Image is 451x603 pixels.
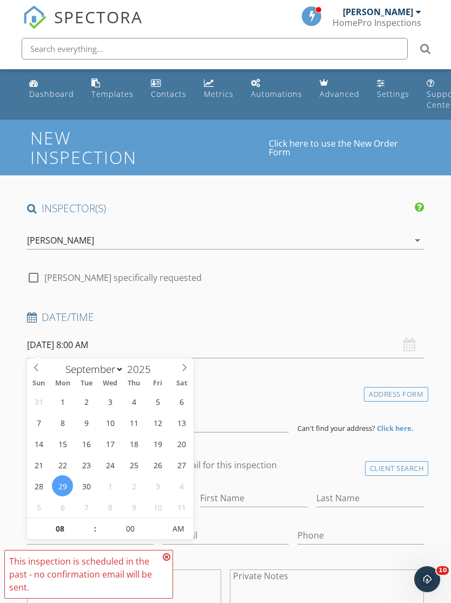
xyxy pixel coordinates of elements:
span: : [94,518,97,540]
label: Enable Client CC email for this inspection [110,460,277,470]
span: October 11, 2025 [171,496,192,517]
div: [PERSON_NAME] [343,6,413,17]
span: September 14, 2025 [28,433,49,454]
span: SPECTORA [54,5,143,28]
span: September 7, 2025 [28,412,49,433]
span: September 5, 2025 [147,391,168,412]
h4: Date/Time [27,310,425,324]
input: Year [124,362,160,376]
div: Advanced [320,89,360,99]
span: Wed [98,380,122,387]
span: September 24, 2025 [100,454,121,475]
span: Can't find your address? [297,423,375,433]
span: September 29, 2025 [52,475,73,496]
span: September 8, 2025 [52,412,73,433]
span: September 6, 2025 [171,391,192,412]
div: Contacts [151,89,187,99]
a: Contacts [147,74,191,104]
span: October 5, 2025 [28,496,49,517]
span: Thu [122,380,146,387]
div: Templates [91,89,134,99]
span: Sun [27,380,51,387]
span: October 8, 2025 [100,496,121,517]
span: September 3, 2025 [100,391,121,412]
span: September 16, 2025 [76,433,97,454]
span: October 2, 2025 [123,475,144,496]
h1: New Inspection [30,128,268,166]
div: HomePro Inspections [333,17,421,28]
span: September 10, 2025 [100,412,121,433]
a: Click here to use the New Order Form [269,139,421,156]
input: Select date [27,332,425,358]
span: Sat [170,380,194,387]
span: August 31, 2025 [28,391,49,412]
a: Metrics [200,74,238,104]
span: September 2, 2025 [76,391,97,412]
span: September 15, 2025 [52,433,73,454]
span: September 26, 2025 [147,454,168,475]
span: October 10, 2025 [147,496,168,517]
a: Advanced [315,74,364,104]
div: Address Form [364,387,428,402]
div: Automations [251,89,302,99]
span: September 12, 2025 [147,412,168,433]
div: This inspection is scheduled in the past - no confirmation email will be sent. [9,555,160,594]
span: Click to toggle [163,518,193,540]
span: September 22, 2025 [52,454,73,475]
span: September 1, 2025 [52,391,73,412]
span: September 18, 2025 [123,433,144,454]
span: September 13, 2025 [171,412,192,433]
div: Client Search [365,461,429,476]
span: September 19, 2025 [147,433,168,454]
span: Tue [75,380,98,387]
div: [PERSON_NAME] [27,235,94,245]
div: Metrics [204,89,234,99]
span: September 23, 2025 [76,454,97,475]
input: Search everything... [22,38,408,60]
div: Dashboard [29,89,74,99]
span: September 11, 2025 [123,412,144,433]
span: September 17, 2025 [100,433,121,454]
span: Fri [146,380,170,387]
span: September 28, 2025 [28,475,49,496]
span: October 7, 2025 [76,496,97,517]
span: September 9, 2025 [76,412,97,433]
h4: Location [27,384,425,398]
iframe: Intercom live chat [414,566,440,592]
span: October 3, 2025 [147,475,168,496]
span: October 9, 2025 [123,496,144,517]
img: The Best Home Inspection Software - Spectora [23,5,47,29]
span: September 30, 2025 [76,475,97,496]
span: September 27, 2025 [171,454,192,475]
span: September 25, 2025 [123,454,144,475]
a: Templates [87,74,138,104]
span: 10 [436,566,449,575]
strong: Click here. [377,423,414,433]
span: October 4, 2025 [171,475,192,496]
a: Settings [373,74,414,104]
div: Settings [377,89,409,99]
a: SPECTORA [23,15,143,37]
span: September 4, 2025 [123,391,144,412]
span: September 20, 2025 [171,433,192,454]
h4: INSPECTOR(S) [27,201,425,215]
a: Automations (Basic) [247,74,307,104]
span: October 1, 2025 [100,475,121,496]
i: arrow_drop_down [411,234,424,247]
span: September 21, 2025 [28,454,49,475]
span: October 6, 2025 [52,496,73,517]
a: Dashboard [25,74,78,104]
label: [PERSON_NAME] specifically requested [44,272,202,283]
span: Mon [51,380,75,387]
